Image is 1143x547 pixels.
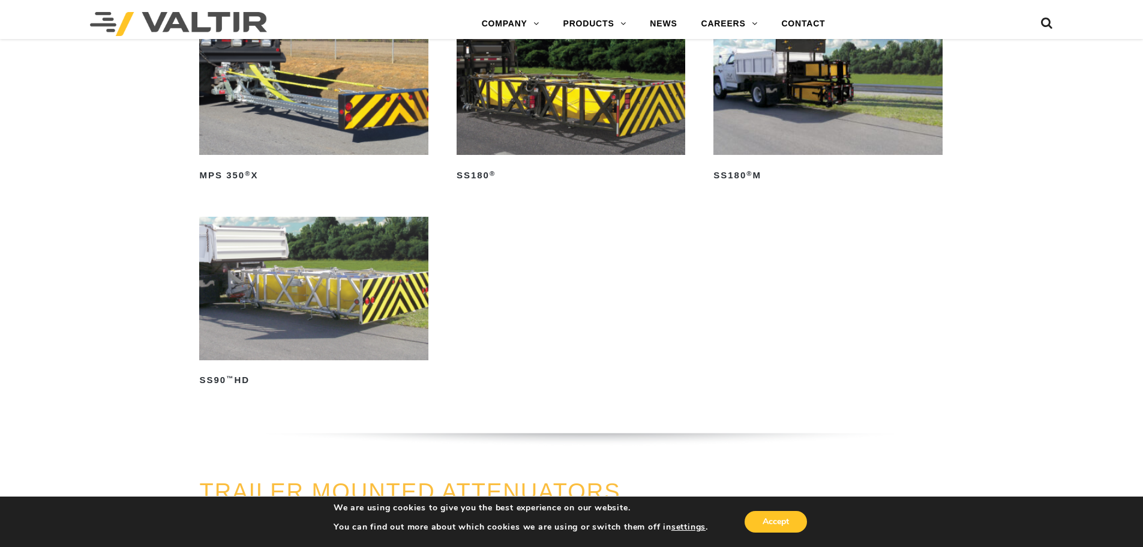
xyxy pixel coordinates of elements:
button: settings [671,522,706,533]
sup: ™ [226,375,234,382]
a: TRAILER MOUNTED ATTENUATORS [199,479,620,504]
p: We are using cookies to give you the best experience on our website. [334,503,708,513]
a: CONTACT [769,12,837,36]
img: Valtir [90,12,267,36]
sup: ® [490,170,496,177]
a: CAREERS [689,12,770,36]
sup: ® [746,170,752,177]
a: SS180® [457,12,685,185]
a: SS180®M [713,12,942,185]
sup: ® [245,170,251,177]
a: COMPANY [470,12,551,36]
h2: SS180 M [713,166,942,185]
h2: MPS 350 X [199,166,428,185]
button: Accept [745,511,807,533]
a: SS90™HD [199,217,428,390]
p: You can find out more about which cookies we are using or switch them off in . [334,522,708,533]
h2: SS180 [457,166,685,185]
a: MPS 350®X [199,12,428,185]
a: PRODUCTS [551,12,638,36]
h2: SS90 HD [199,371,428,390]
a: NEWS [638,12,689,36]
